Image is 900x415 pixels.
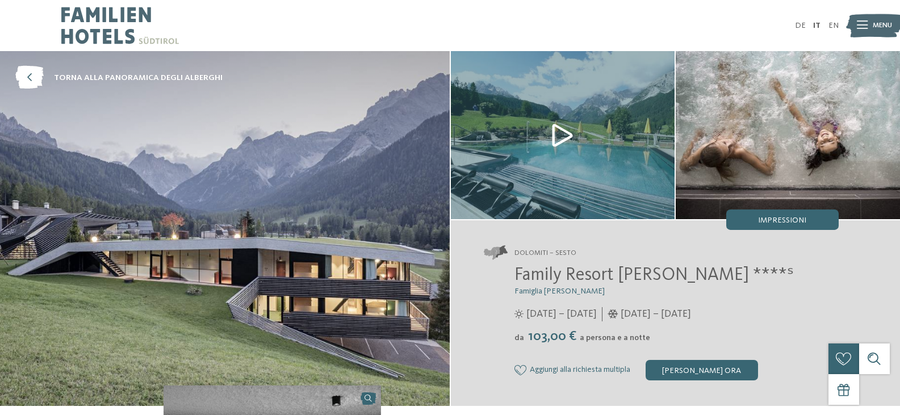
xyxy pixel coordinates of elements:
img: Il nostro family hotel a Sesto, il vostro rifugio sulle Dolomiti. [451,51,675,219]
a: torna alla panoramica degli alberghi [15,66,223,90]
span: 103,00 € [525,330,579,343]
span: [DATE] – [DATE] [526,307,597,321]
span: Family Resort [PERSON_NAME] ****ˢ [514,266,794,284]
i: Orari d'apertura inverno [608,309,618,318]
span: Impressioni [758,216,806,224]
div: [PERSON_NAME] ora [646,360,758,380]
span: Menu [873,20,892,31]
img: Il nostro family hotel a Sesto, il vostro rifugio sulle Dolomiti. [676,51,900,219]
span: Famiglia [PERSON_NAME] [514,287,605,295]
span: [DATE] – [DATE] [621,307,691,321]
a: EN [828,22,839,30]
span: da [514,334,524,342]
i: Orari d'apertura estate [514,309,524,318]
span: Dolomiti – Sesto [514,248,576,258]
a: DE [795,22,806,30]
span: a persona e a notte [580,334,650,342]
a: IT [813,22,821,30]
span: Aggiungi alla richiesta multipla [530,366,630,375]
span: torna alla panoramica degli alberghi [54,72,223,83]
